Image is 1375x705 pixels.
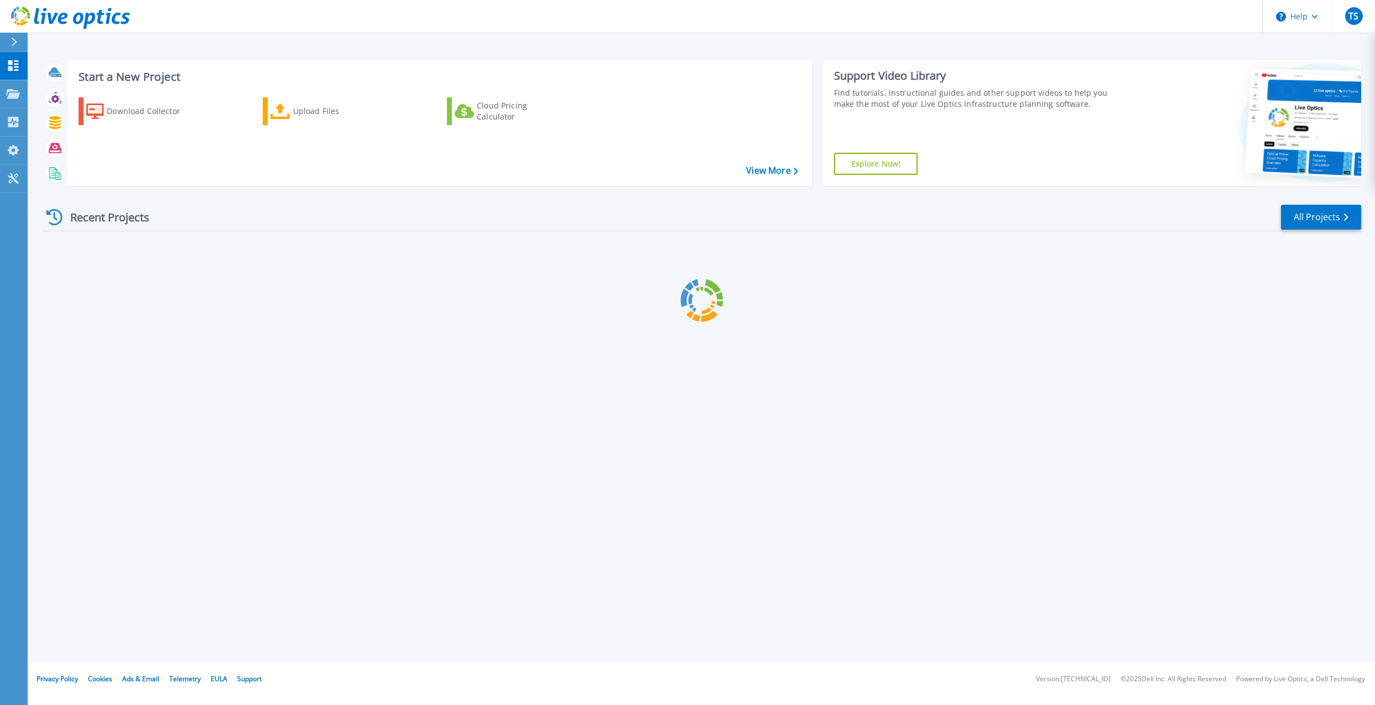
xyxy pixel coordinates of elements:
li: © 2025 Dell Inc. All Rights Reserved [1121,676,1226,683]
a: Support [237,674,262,683]
div: Cloud Pricing Calculator [477,100,565,122]
a: Download Collector [79,97,202,125]
div: Download Collector [107,100,195,122]
li: Version: [TECHNICAL_ID] [1036,676,1111,683]
a: Explore Now! [834,153,918,175]
a: View More [746,165,798,176]
a: Cookies [88,674,112,683]
a: Privacy Policy [37,674,78,683]
div: Find tutorials, instructional guides and other support videos to help you make the most of your L... [834,87,1112,110]
div: Upload Files [293,100,382,122]
li: Powered by Live Optics, a Dell Technology [1236,676,1365,683]
div: Support Video Library [834,69,1112,83]
a: Upload Files [263,97,386,125]
span: TS [1348,12,1358,20]
div: Recent Projects [43,204,164,231]
h3: Start a New Project [79,71,798,83]
a: Telemetry [169,674,201,683]
a: All Projects [1281,205,1361,230]
a: Ads & Email [122,674,159,683]
a: Cloud Pricing Calculator [447,97,570,125]
a: EULA [211,674,227,683]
